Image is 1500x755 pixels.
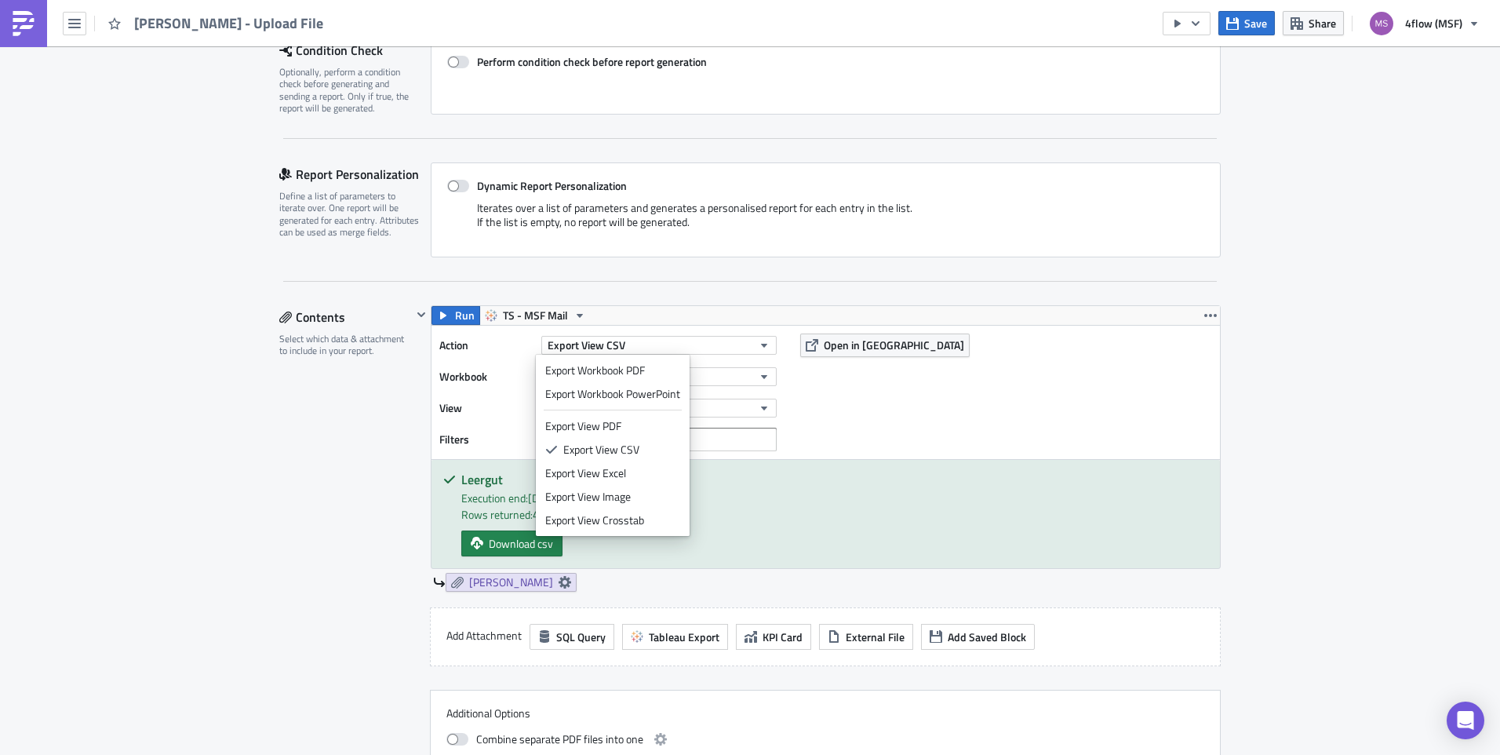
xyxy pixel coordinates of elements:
[921,624,1035,650] button: Add Saved Block
[1360,6,1488,41] button: 4flow (MSF)
[477,177,627,194] strong: Dynamic Report Personalization
[412,305,431,324] button: Hide content
[476,730,643,749] span: Combine separate PDF files into one
[622,624,728,650] button: Tableau Export
[479,306,592,325] button: TS - MSF Mail
[469,575,553,589] span: [PERSON_NAME]
[446,624,522,647] label: Add Attachment
[846,629,905,645] span: External File
[439,396,533,420] label: View
[649,629,719,645] span: Tableau Export
[545,418,680,434] div: Export View PDF
[431,306,480,325] button: Run
[439,365,533,388] label: Workbook
[455,306,475,325] span: Run
[736,624,811,650] button: KPI Card
[1218,11,1275,35] button: Save
[1405,15,1462,31] span: 4flow (MSF)
[545,363,680,378] div: Export Workbook PDF
[541,336,777,355] button: Export View CSV
[489,535,553,552] span: Download csv
[545,512,680,528] div: Export View Crosstab
[446,706,1204,720] label: Additional Options
[1283,11,1344,35] button: Share
[279,305,412,329] div: Contents
[800,334,970,357] button: Open in [GEOGRAPHIC_DATA]
[563,442,680,458] div: Export View CSV
[556,629,606,645] span: SQL Query
[279,333,412,357] div: Select which data & attachment to include in your report.
[503,306,568,325] span: TS - MSF Mail
[824,337,964,353] span: Open in [GEOGRAPHIC_DATA]
[763,629,803,645] span: KPI Card
[461,490,1208,506] div: Execution end: [DATE] 6:10:24 AM
[461,473,1208,486] h5: Leergut
[545,386,680,402] div: Export Workbook PowerPoint
[1244,15,1267,31] span: Save
[279,38,431,62] div: Condition Check
[548,337,625,353] span: Export View CSV
[545,465,680,481] div: Export View Excel
[447,201,1204,241] div: Iterates over a list of parameters and generates a personalised report for each entry in the list...
[461,531,562,556] a: Download csv
[461,506,1208,523] div: Rows returned: 409
[279,162,431,186] div: Report Personalization
[530,624,614,650] button: SQL Query
[1368,10,1395,37] img: Avatar
[446,573,577,592] a: [PERSON_NAME]
[439,334,533,357] label: Action
[134,14,325,32] span: [PERSON_NAME] - Upload File
[11,11,36,36] img: PushMetrics
[279,190,421,239] div: Define a list of parameters to iterate over. One report will be generated for each entry. Attribu...
[1447,702,1484,739] div: Open Intercom Messenger
[1309,15,1336,31] span: Share
[279,66,421,115] div: Optionally, perform a condition check before generating and sending a report. Only if true, the r...
[948,629,1026,645] span: Add Saved Block
[819,624,913,650] button: External File
[545,489,680,505] div: Export View Image
[439,428,533,451] label: Filters
[477,53,707,70] strong: Perform condition check before report generation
